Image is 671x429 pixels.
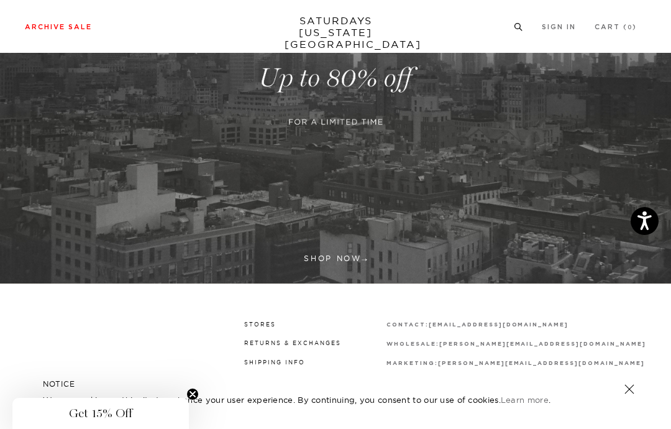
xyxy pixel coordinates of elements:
small: 0 [628,25,632,30]
a: [PERSON_NAME][EMAIL_ADDRESS][DOMAIN_NAME] [439,340,646,347]
a: Stores [244,321,276,328]
button: Close teaser [186,388,199,400]
a: Shipping Info [244,359,305,366]
a: Learn more [501,395,549,405]
strong: contact: [386,322,429,328]
p: We use cookies on this site to enhance your user experience. By continuing, you consent to our us... [43,394,584,406]
a: [PERSON_NAME][EMAIL_ADDRESS][DOMAIN_NAME] [438,359,645,366]
strong: marketing: [386,361,438,366]
a: Cart (0) [595,24,637,30]
span: Get 15% Off [69,406,132,421]
strong: [EMAIL_ADDRESS][DOMAIN_NAME] [429,322,568,328]
a: Sign In [542,24,576,30]
a: [EMAIL_ADDRESS][DOMAIN_NAME] [429,321,568,328]
strong: [PERSON_NAME][EMAIL_ADDRESS][DOMAIN_NAME] [439,341,646,347]
a: Returns & Exchanges [244,339,341,346]
a: Archive Sale [25,24,92,30]
div: Get 15% OffClose teaser [12,398,189,429]
a: SATURDAYS[US_STATE][GEOGRAPHIC_DATA] [285,15,387,50]
strong: wholesale: [386,341,439,347]
h5: NOTICE [43,379,628,390]
strong: [PERSON_NAME][EMAIL_ADDRESS][DOMAIN_NAME] [438,361,645,366]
